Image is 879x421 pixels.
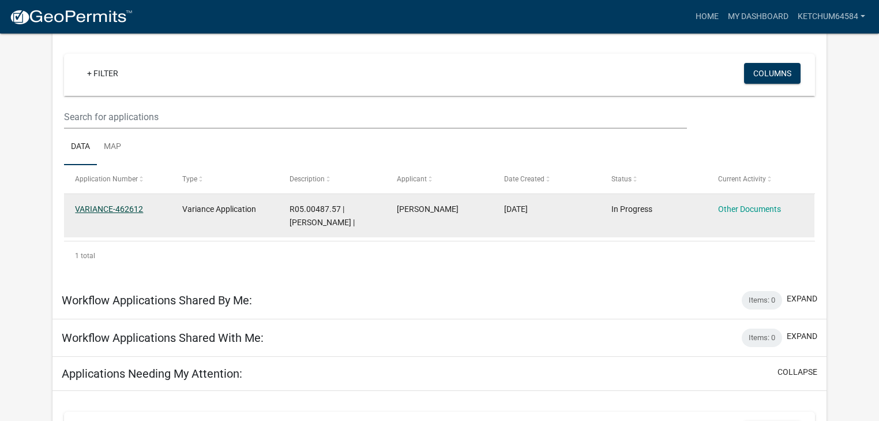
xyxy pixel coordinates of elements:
[397,175,427,183] span: Applicant
[78,63,127,84] a: + Filter
[64,165,171,193] datatable-header-cell: Application Number
[52,33,827,281] div: collapse
[787,293,817,305] button: expand
[691,6,723,28] a: Home
[718,175,766,183] span: Current Activity
[493,165,600,193] datatable-header-cell: Date Created
[290,175,325,183] span: Description
[182,204,256,214] span: Variance Application
[62,293,252,307] h5: Workflow Applications Shared By Me:
[386,165,493,193] datatable-header-cell: Applicant
[723,6,793,28] a: My Dashboard
[504,175,544,183] span: Date Created
[62,331,264,345] h5: Workflow Applications Shared With Me:
[742,291,782,310] div: Items: 0
[718,204,781,214] a: Other Documents
[279,165,386,193] datatable-header-cell: Description
[171,165,279,193] datatable-header-cell: Type
[742,329,782,347] div: Items: 0
[707,165,814,193] datatable-header-cell: Current Activity
[62,367,242,381] h5: Applications Needing My Attention:
[97,129,128,166] a: Map
[75,175,138,183] span: Application Number
[182,175,197,183] span: Type
[793,6,870,28] a: Ketchum64584
[64,241,815,270] div: 1 total
[290,204,355,227] span: R05.00487.57 |Matthew SKetchum |
[744,63,801,84] button: Columns
[504,204,528,214] span: 08/12/2025
[64,105,687,129] input: Search for applications
[75,204,143,214] a: VARIANCE-462612
[64,129,97,166] a: Data
[777,366,817,378] button: collapse
[397,204,459,214] span: Matthew Ketchum
[787,330,817,342] button: expand
[600,165,707,193] datatable-header-cell: Status
[611,175,632,183] span: Status
[611,204,652,214] span: In Progress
